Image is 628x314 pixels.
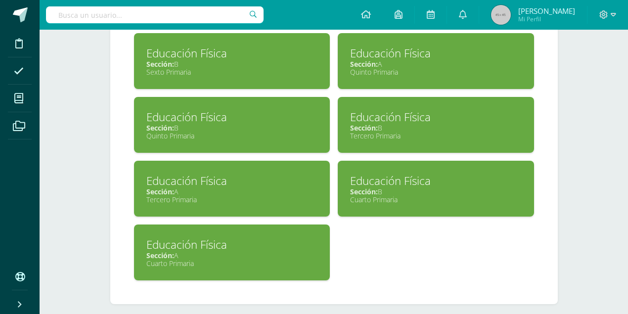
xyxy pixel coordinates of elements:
div: B [350,123,522,133]
span: Sección: [146,123,174,133]
div: Educación Física [146,45,318,61]
a: Educación FísicaSección:BSexto Primaria [134,33,330,89]
div: B [146,123,318,133]
div: Quinto Primaria [350,67,522,77]
span: Sección: [350,59,378,69]
div: Quinto Primaria [146,131,318,140]
span: Sección: [146,251,174,260]
div: Cuarto Primaria [350,195,522,204]
div: Educación Física [146,173,318,188]
div: Educación Física [350,45,522,61]
div: Sexto Primaria [146,67,318,77]
span: [PERSON_NAME] [518,6,575,16]
div: Educación Física [350,173,522,188]
div: Educación Física [350,109,522,125]
input: Busca un usuario... [46,6,264,23]
span: Sección: [146,187,174,196]
a: Educación FísicaSección:BCuarto Primaria [338,161,534,217]
span: Sección: [146,59,174,69]
div: Tercero Primaria [350,131,522,140]
img: 45x45 [491,5,511,25]
a: Educación FísicaSección:BTercero Primaria [338,97,534,153]
span: Mi Perfil [518,15,575,23]
div: B [350,187,522,196]
a: Educación FísicaSección:ACuarto Primaria [134,224,330,280]
span: Sección: [350,187,378,196]
div: Cuarto Primaria [146,259,318,268]
a: Educación FísicaSección:AQuinto Primaria [338,33,534,89]
div: A [350,59,522,69]
div: A [146,251,318,260]
a: Educación FísicaSección:ATercero Primaria [134,161,330,217]
div: Educación Física [146,109,318,125]
span: Sección: [350,123,378,133]
div: A [146,187,318,196]
div: Educación Física [146,237,318,252]
div: Tercero Primaria [146,195,318,204]
a: Educación FísicaSección:BQuinto Primaria [134,97,330,153]
div: B [146,59,318,69]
